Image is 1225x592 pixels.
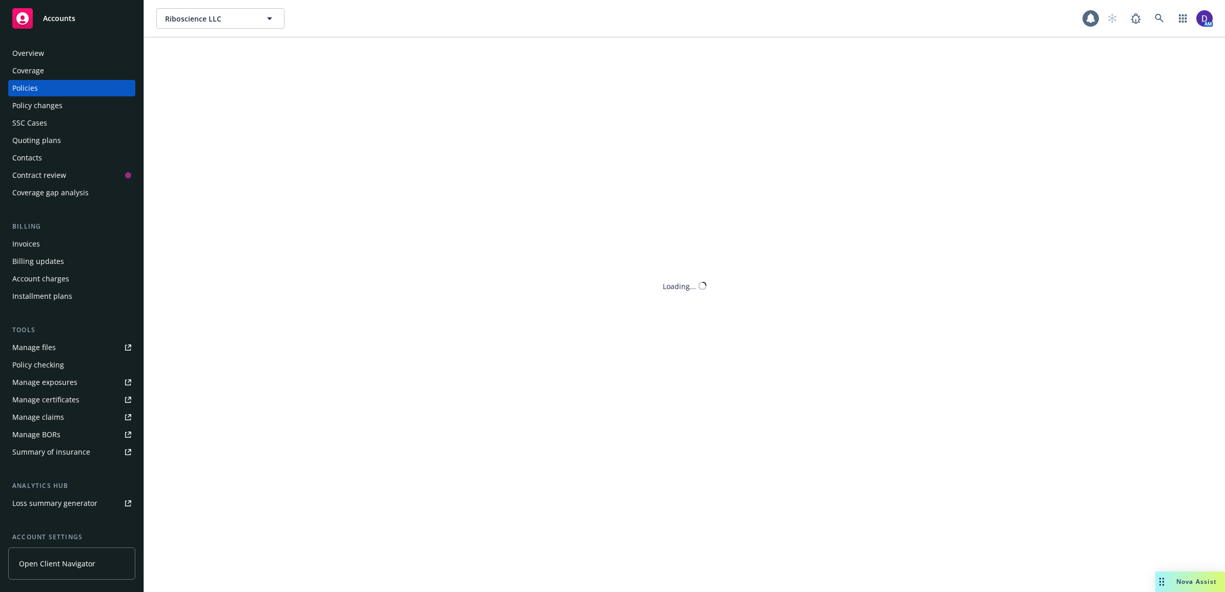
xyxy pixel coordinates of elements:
div: Coverage [12,63,44,79]
span: Accounts [43,14,75,23]
div: Invoices [12,236,40,252]
span: Riboscience LLC [165,13,254,24]
div: Analytics hub [8,481,135,491]
a: Manage claims [8,409,135,425]
div: SSC Cases [12,115,47,131]
div: Summary of insurance [12,444,90,460]
a: Loss summary generator [8,495,135,512]
div: Overview [12,45,44,62]
a: Contacts [8,150,135,166]
a: Account charges [8,271,135,287]
img: photo [1196,10,1213,27]
div: Installment plans [12,288,72,304]
span: Open Client Navigator [19,558,95,569]
a: Invoices [8,236,135,252]
a: Billing updates [8,253,135,270]
div: Billing [8,221,135,232]
button: Nova Assist [1155,571,1225,592]
a: Overview [8,45,135,62]
div: Coverage gap analysis [12,185,89,201]
div: Loss summary generator [12,495,97,512]
a: Coverage [8,63,135,79]
a: SSC Cases [8,115,135,131]
a: Coverage gap analysis [8,185,135,201]
a: Quoting plans [8,132,135,149]
a: Contract review [8,167,135,183]
a: Report a Bug [1126,8,1146,29]
div: Tools [8,325,135,335]
div: Manage claims [12,409,64,425]
div: Billing updates [12,253,64,270]
a: Accounts [8,4,135,33]
div: Policy checking [12,357,64,373]
a: Policy changes [8,97,135,114]
a: Policy checking [8,357,135,373]
span: Nova Assist [1176,577,1217,586]
button: Riboscience LLC [156,8,284,29]
div: Manage BORs [12,426,60,443]
div: Manage exposures [12,374,77,391]
a: Manage files [8,339,135,356]
div: Manage files [12,339,56,356]
div: Quoting plans [12,132,61,149]
div: Contacts [12,150,42,166]
a: Manage certificates [8,392,135,408]
a: Summary of insurance [8,444,135,460]
a: Installment plans [8,288,135,304]
div: Account charges [12,271,69,287]
div: Contract review [12,167,66,183]
div: Loading... [663,280,696,291]
a: Policies [8,80,135,96]
div: Drag to move [1155,571,1168,592]
a: Switch app [1173,8,1193,29]
a: Manage exposures [8,374,135,391]
a: Manage BORs [8,426,135,443]
div: Account settings [8,532,135,542]
a: Search [1149,8,1170,29]
div: Policies [12,80,38,96]
a: Start snowing [1102,8,1122,29]
div: Policy changes [12,97,63,114]
div: Manage certificates [12,392,79,408]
